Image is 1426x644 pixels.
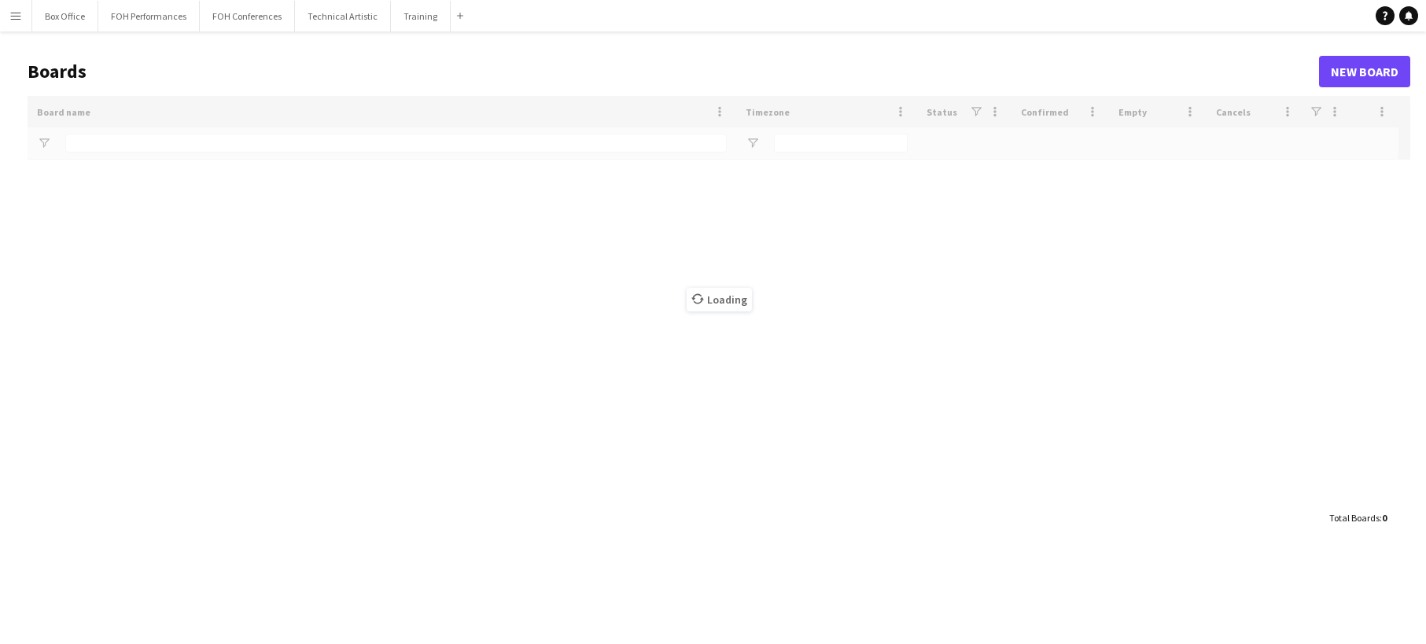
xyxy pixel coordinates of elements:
[98,1,200,31] button: FOH Performances
[32,1,98,31] button: Box Office
[687,288,752,311] span: Loading
[295,1,391,31] button: Technical Artistic
[28,60,1319,83] h1: Boards
[1382,512,1387,524] span: 0
[1319,56,1410,87] a: New Board
[391,1,451,31] button: Training
[1329,512,1380,524] span: Total Boards
[1329,502,1387,533] div: :
[200,1,295,31] button: FOH Conferences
